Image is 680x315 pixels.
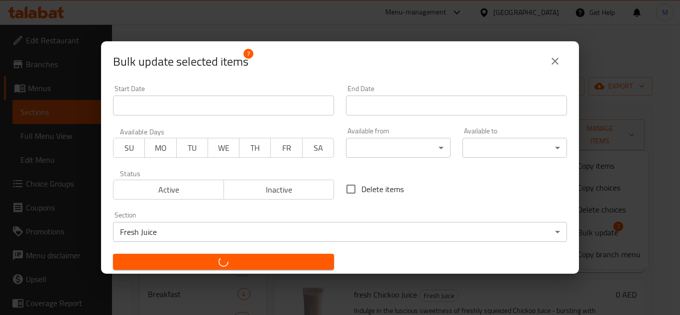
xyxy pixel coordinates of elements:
button: WE [208,138,239,158]
span: MO [149,141,172,155]
span: Active [117,183,220,197]
span: 7 [243,49,253,59]
span: SU [117,141,141,155]
button: SU [113,138,145,158]
span: FR [275,141,298,155]
button: close [543,49,567,73]
button: TU [176,138,208,158]
div: Fresh Juice [113,222,567,242]
button: SA [302,138,334,158]
button: Inactive [224,180,335,200]
span: TH [243,141,267,155]
span: SA [307,141,330,155]
span: Delete items [361,183,404,195]
button: FR [270,138,302,158]
div: ​ [346,138,451,158]
div: ​ [462,138,567,158]
span: TU [181,141,204,155]
button: MO [144,138,176,158]
span: WE [212,141,235,155]
span: Selected items count [113,54,248,70]
button: TH [239,138,271,158]
span: Inactive [228,183,331,197]
button: Active [113,180,224,200]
